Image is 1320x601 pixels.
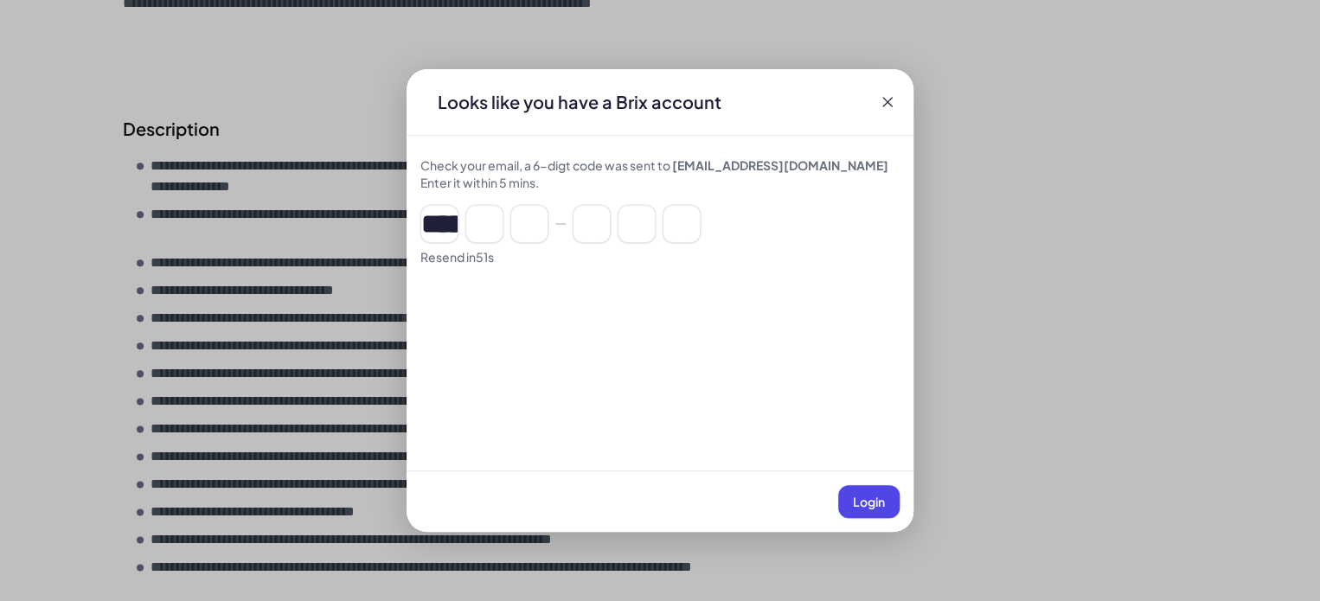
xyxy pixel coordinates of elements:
[853,494,885,509] span: Login
[420,248,900,265] div: Resend in 51 s
[838,485,900,518] button: Login
[672,157,888,173] span: [EMAIL_ADDRESS][DOMAIN_NAME]
[424,90,735,114] div: Looks like you have a Brix account
[420,157,900,191] div: Check your email, a 6-digt code was sent to Enter it within 5 mins.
